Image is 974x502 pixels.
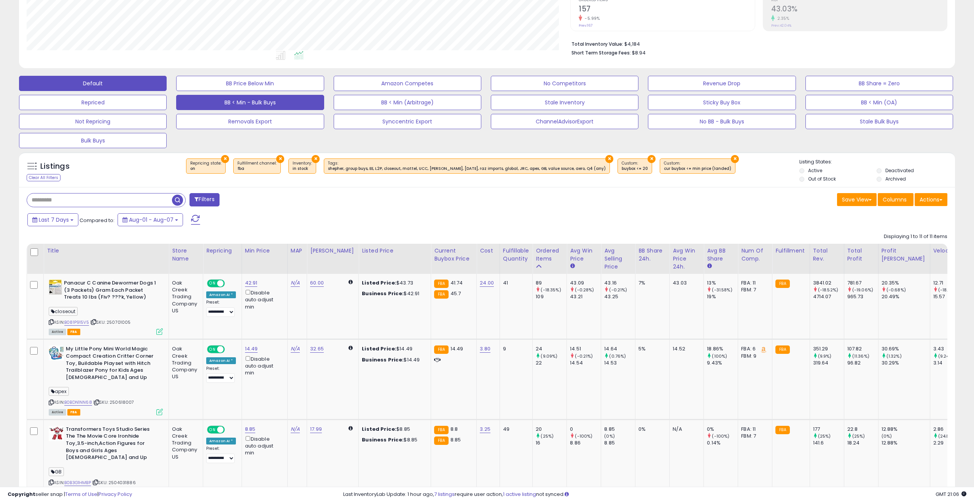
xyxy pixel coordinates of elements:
div: Profit [PERSON_NAME] [882,247,927,263]
span: Fulfillment channel : [237,160,277,172]
small: FBA [775,426,789,434]
button: Last 7 Days [27,213,78,226]
span: 8.8 [450,425,458,433]
small: (-31.58%) [712,287,732,293]
div: 22 [536,360,567,366]
div: Num of Comp. [741,247,769,263]
small: (100%) [712,353,727,359]
div: 43.16 [604,280,635,286]
span: | SKU: 250701005 [90,319,131,325]
div: 4714.07 [813,293,844,300]
small: FBA [434,426,448,434]
button: Actions [915,193,947,206]
span: 45.7 [450,290,461,297]
a: 3.80 [480,345,490,353]
span: OFF [224,427,236,433]
a: 1 active listing [503,491,536,498]
div: Total Profit [847,247,875,263]
label: Out of Stock [808,176,836,182]
p: Listing States: [799,158,955,166]
a: 14.49 [245,345,258,353]
div: Clear All Filters [27,174,60,181]
div: 18.24 [847,440,878,446]
div: in stock [293,166,312,171]
small: FBA [434,345,448,354]
span: Tags : [328,160,606,172]
div: FBM: 7 [741,286,766,293]
div: 19% [707,293,738,300]
span: Repricing state : [190,160,221,172]
div: 49 [503,426,527,433]
div: Velocity [933,247,961,255]
b: Listed Price: [362,345,396,352]
span: ON [208,280,217,287]
span: GB [49,467,64,476]
button: × [605,155,613,163]
div: 0.14% [707,440,738,446]
small: Avg BB Share. [707,263,711,270]
button: Synccentric Export [334,114,481,129]
div: 16 [536,440,567,446]
div: Repricing [206,247,239,255]
div: Amazon AI * [206,357,236,364]
div: Preset: [206,446,236,463]
div: Store Name [172,247,200,263]
div: 12.71 [933,280,964,286]
button: BB Share = Zero [805,76,953,91]
span: Inventory : [293,160,312,172]
div: Ordered Items [536,247,563,263]
div: 41 [503,280,527,286]
span: ON [208,346,217,353]
div: 351.29 [813,345,844,352]
small: FBA [434,436,448,445]
button: Stale Inventory [491,95,638,110]
div: 14.52 [673,345,698,352]
h2: 43.03% [771,5,947,15]
div: 14.64 [604,345,635,352]
b: My Little Pony Mini World Magic Compact Creation Critter Corner Toy, Buildable Playset with Hitch... [66,345,158,383]
small: (25%) [541,433,554,439]
small: (9.09%) [541,353,557,359]
button: No Competitors [491,76,638,91]
div: 18.86% [707,345,738,352]
div: 0% [707,426,738,433]
div: 3.43 [933,345,964,352]
div: 43.09 [570,280,601,286]
div: 30.69% [882,345,930,352]
li: $4,184 [571,39,942,48]
div: MAP [291,247,304,255]
div: Current Buybox Price [434,247,473,263]
div: Fulfillable Quantity [503,247,529,263]
span: 14.49 [450,345,463,352]
small: (11.36%) [852,353,869,359]
small: (-0.21%) [609,287,627,293]
small: (-100%) [575,433,592,439]
div: 781.67 [847,280,878,286]
a: Terms of Use [65,491,97,498]
div: Disable auto adjust min [245,435,282,457]
span: Custom: [664,160,731,172]
div: seller snap | | [8,491,132,498]
button: No BB - Bulk Buys [648,114,796,129]
a: N/A [291,345,300,353]
a: 17.99 [310,425,322,433]
div: 12.88% [882,426,930,433]
div: 89 [536,280,567,286]
div: 43.03 [673,280,698,286]
span: | SKU: 250618007 [93,399,134,405]
button: BB < Min - Bulk Buys [176,95,324,110]
div: 15.57 [933,293,964,300]
small: (24.89%) [938,433,957,439]
small: (1.32%) [886,353,902,359]
div: 2.29 [933,440,964,446]
button: Filters [189,193,219,206]
div: $42.91 [362,290,425,297]
div: FBM: 9 [741,353,766,360]
div: 965.73 [847,293,878,300]
div: 107.82 [847,345,878,352]
b: Business Price: [362,436,404,443]
div: [PERSON_NAME] [310,247,355,255]
div: 20 [536,426,567,433]
button: BB < Min (OA) [805,95,953,110]
span: 8.85 [450,436,461,443]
